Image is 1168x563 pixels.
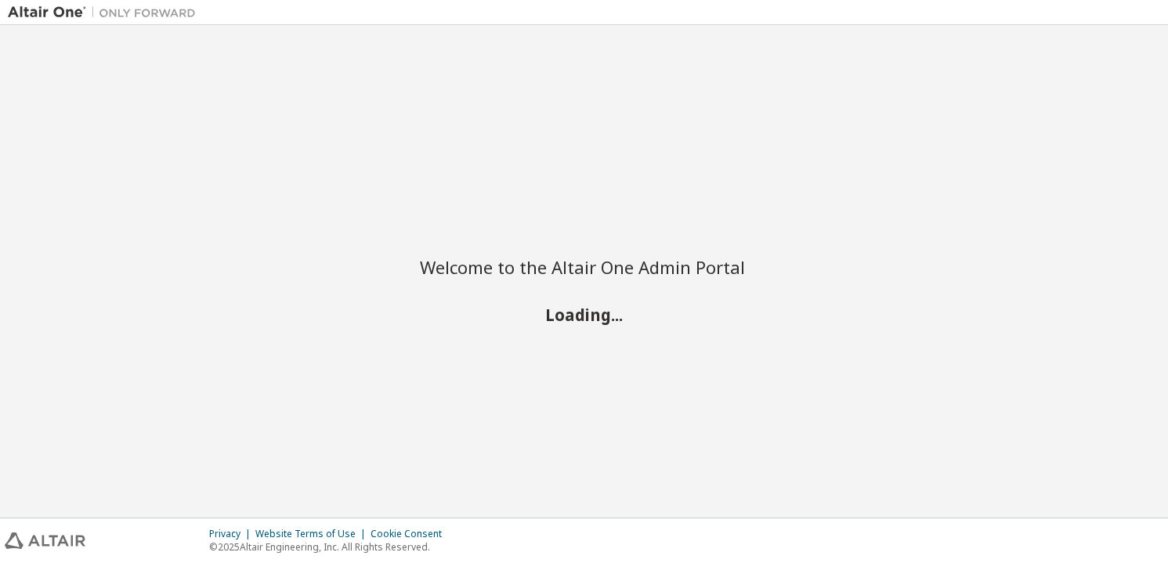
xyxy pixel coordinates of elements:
[420,256,749,278] h2: Welcome to the Altair One Admin Portal
[209,528,255,540] div: Privacy
[371,528,451,540] div: Cookie Consent
[209,540,451,554] p: © 2025 Altair Engineering, Inc. All Rights Reserved.
[255,528,371,540] div: Website Terms of Use
[420,304,749,324] h2: Loading...
[8,5,204,20] img: Altair One
[5,532,85,549] img: altair_logo.svg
